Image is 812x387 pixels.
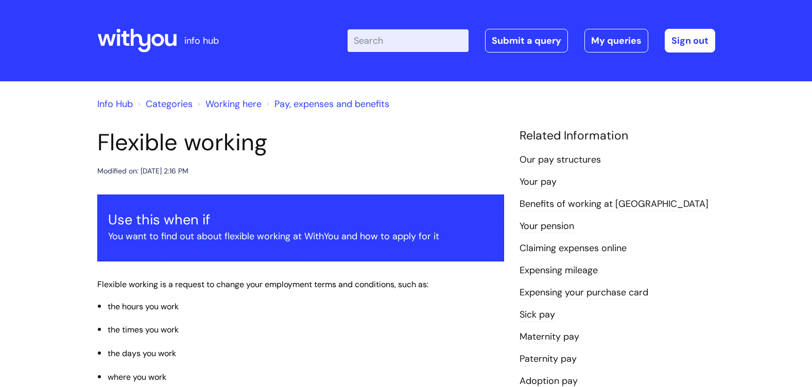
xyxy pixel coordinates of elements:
[520,286,648,300] a: Expensing your purchase card
[520,308,555,322] a: Sick pay
[97,165,188,178] div: Modified on: [DATE] 2:16 PM
[184,32,219,49] p: info hub
[348,29,715,52] div: | -
[520,198,709,211] a: Benefits of working at [GEOGRAPHIC_DATA]
[584,29,648,52] a: My queries
[146,98,193,110] a: Categories
[108,301,179,312] span: the hours you work
[97,98,133,110] a: Info Hub
[195,96,262,112] li: Working here
[274,98,389,110] a: Pay, expenses and benefits
[520,175,557,189] a: Your pay
[108,212,493,228] h3: Use this when if
[485,29,568,52] a: Submit a query
[348,29,469,52] input: Search
[108,228,493,244] p: You want to find out about flexible working at WithYou and how to apply for it
[520,242,627,255] a: Claiming expenses online
[97,129,504,156] h1: Flexible working
[665,29,715,52] a: Sign out
[97,279,428,290] span: Flexible working is a request to change your employment terms and conditions, such as:
[520,353,577,366] a: Paternity pay
[264,96,389,112] li: Pay, expenses and benefits
[205,98,262,110] a: Working here
[520,129,715,143] h4: Related Information
[520,330,579,344] a: Maternity pay
[520,264,598,277] a: Expensing mileage
[520,220,574,233] a: Your pension
[108,372,166,382] span: where you work
[520,153,601,167] a: Our pay structures
[108,348,176,359] span: the days you work
[135,96,193,112] li: Solution home
[108,324,179,335] span: the times you work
